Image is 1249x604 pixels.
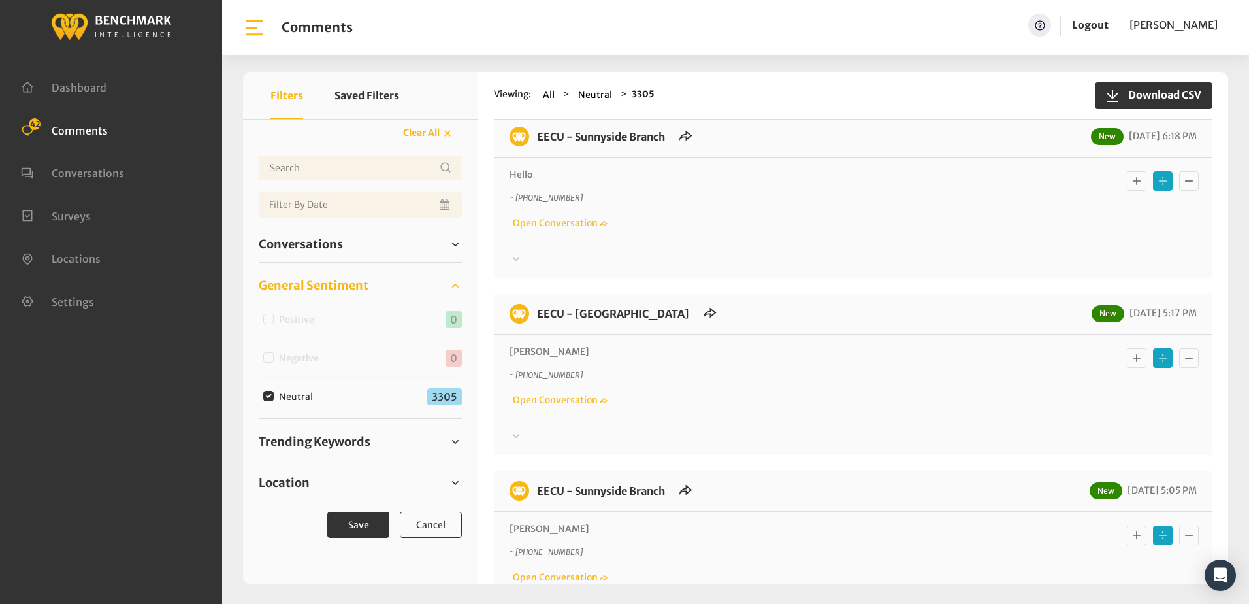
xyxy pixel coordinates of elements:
[510,523,589,535] span: [PERSON_NAME]
[1129,18,1218,31] span: [PERSON_NAME]
[21,80,106,93] a: Dashboard
[1124,345,1202,371] div: Basic example
[510,394,608,406] a: Open Conversation
[632,88,655,100] strong: 3305
[1095,82,1212,109] button: Download CSV
[539,88,559,103] button: All
[259,155,462,181] input: Username
[259,433,370,450] span: Trending Keywords
[52,124,108,137] span: Comments
[21,209,91,222] a: Surveys
[1126,130,1197,142] span: [DATE] 6:18 PM
[529,304,697,324] h6: EECU - Clinton Way
[21,251,101,264] a: Locations
[270,72,303,119] button: Filters
[259,432,462,452] a: Trending Keywords
[259,277,368,294] span: General Sentiment
[537,484,665,497] a: EECU - Sunnyside Branch
[427,388,462,405] span: 3305
[403,127,440,139] span: Clear All
[259,235,343,253] span: Conversations
[1129,14,1218,37] a: [PERSON_NAME]
[1091,128,1124,145] span: New
[29,118,41,130] span: 42
[52,81,106,94] span: Dashboard
[274,313,325,327] label: Positive
[494,88,531,103] span: Viewing:
[1072,14,1109,37] a: Logout
[50,10,172,42] img: benchmark
[52,209,91,222] span: Surveys
[1205,560,1236,591] div: Open Intercom Messenger
[1092,305,1124,322] span: New
[334,72,399,119] button: Saved Filters
[1090,482,1122,499] span: New
[1124,168,1202,194] div: Basic example
[1124,484,1197,496] span: [DATE] 5:05 PM
[395,122,462,144] button: Clear All
[529,127,673,146] h6: EECU - Sunnyside Branch
[437,192,454,218] button: Open Calendar
[243,16,266,39] img: bar
[259,474,310,492] span: Location
[274,352,329,365] label: Negative
[52,252,101,265] span: Locations
[574,88,616,103] button: Neutral
[537,130,665,143] a: EECU - Sunnyside Branch
[529,481,673,501] h6: EECU - Sunnyside Branch
[259,276,462,295] a: General Sentiment
[1126,307,1197,319] span: [DATE] 5:17 PM
[400,512,462,538] button: Cancel
[21,294,94,307] a: Settings
[274,390,323,404] label: Neutral
[510,217,608,229] a: Open Conversation
[510,127,529,146] img: benchmark
[510,547,583,557] i: ~ [PHONE_NUMBER]
[52,295,94,308] span: Settings
[510,370,583,380] i: ~ [PHONE_NUMBER]
[510,345,1025,359] p: [PERSON_NAME]
[1072,18,1109,31] a: Logout
[263,391,274,401] input: Neutral
[1120,87,1201,103] span: Download CSV
[282,20,353,35] h1: Comments
[510,168,1025,182] p: Hello
[510,481,529,501] img: benchmark
[259,473,462,493] a: Location
[537,307,689,320] a: EECU - [GEOGRAPHIC_DATA]
[21,165,124,178] a: Conversations
[52,167,124,180] span: Conversations
[327,512,389,538] button: Save
[510,571,608,583] a: Open Conversation
[21,123,108,136] a: Comments 42
[259,192,462,218] input: Date range input field
[446,350,462,367] span: 0
[510,193,583,203] i: ~ [PHONE_NUMBER]
[510,304,529,324] img: benchmark
[259,235,462,254] a: Conversations
[446,311,462,328] span: 0
[1124,522,1202,548] div: Basic example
